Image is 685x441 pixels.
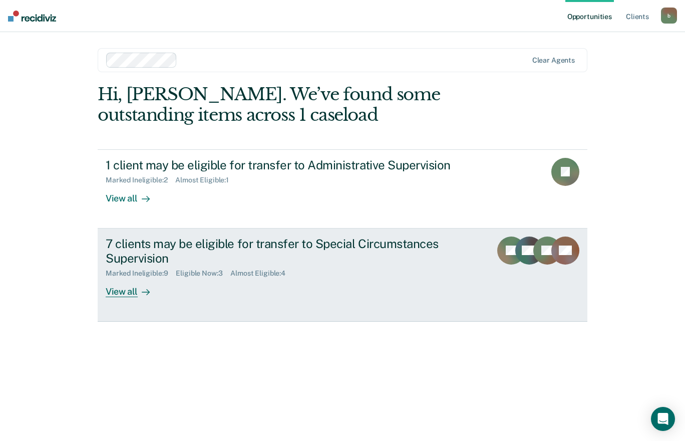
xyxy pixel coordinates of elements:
div: Clear agents [532,56,575,65]
div: Almost Eligible : 4 [230,269,293,278]
div: View all [106,278,162,297]
div: Marked Ineligible : 9 [106,269,176,278]
img: Recidiviz [8,11,56,22]
div: Open Intercom Messenger [651,407,675,431]
div: 1 client may be eligible for transfer to Administrative Supervision [106,158,457,172]
div: View all [106,184,162,204]
div: 7 clients may be eligible for transfer to Special Circumstances Supervision [106,237,457,266]
div: Hi, [PERSON_NAME]. We’ve found some outstanding items across 1 caseload [98,84,489,125]
a: 7 clients may be eligible for transfer to Special Circumstances SupervisionMarked Ineligible:9Eli... [98,229,587,322]
div: Eligible Now : 3 [176,269,230,278]
div: Almost Eligible : 1 [175,176,237,184]
button: b [661,8,677,24]
a: 1 client may be eligible for transfer to Administrative SupervisionMarked Ineligible:2Almost Elig... [98,149,587,229]
div: Marked Ineligible : 2 [106,176,175,184]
